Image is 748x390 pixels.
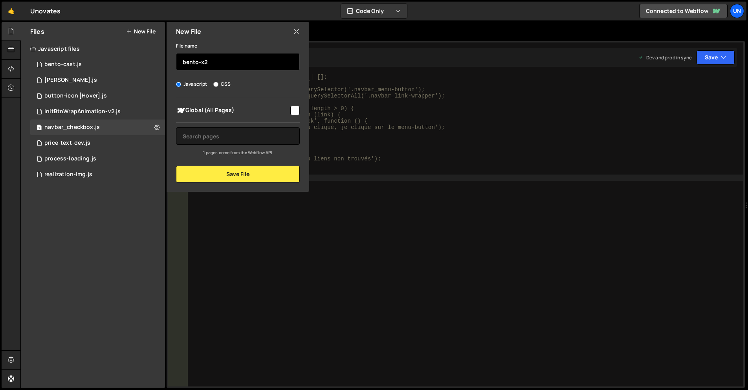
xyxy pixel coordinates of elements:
[176,80,207,88] label: Javascript
[176,127,300,145] input: Search pages
[44,171,92,178] div: realization-img.js
[176,53,300,70] input: Name
[44,124,100,131] div: navbar_checkbox.js
[639,4,728,18] a: Connected to Webflow
[176,42,197,50] label: File name
[341,4,407,18] button: Code Only
[44,108,121,115] div: initBtnWrapAnimation-v2.js
[21,41,165,57] div: Javascript files
[30,57,165,72] div: 16819/46913.js
[44,61,82,68] div: bento-cast.js
[176,82,181,87] input: Javascript
[30,88,165,104] div: 16819/45959.js
[37,125,42,131] span: 1
[176,106,289,115] span: Global (All Pages)
[30,72,165,88] div: 16819/46750.js
[30,151,165,167] div: 16819/46703.js
[2,2,21,20] a: 🤙
[44,155,96,162] div: process-loading.js
[44,140,90,147] div: price-text-dev.js
[176,27,201,36] h2: New File
[213,82,218,87] input: CSS
[697,50,735,64] button: Save
[203,150,272,155] small: 1 pages come from the Webflow API
[44,77,97,84] div: [PERSON_NAME].js
[126,28,156,35] button: New File
[30,27,44,36] h2: Files
[44,92,107,99] div: button-icon [Hover].js
[638,54,692,61] div: Dev and prod in sync
[30,120,165,135] div: 16819/46951.js
[730,4,744,18] a: Un
[30,104,165,120] div: 16819/46914.js
[30,6,60,16] div: Unovates
[213,80,231,88] label: CSS
[30,167,165,182] div: 16819/46917.js
[176,166,300,182] button: Save File
[30,135,165,151] div: 16819/46950.js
